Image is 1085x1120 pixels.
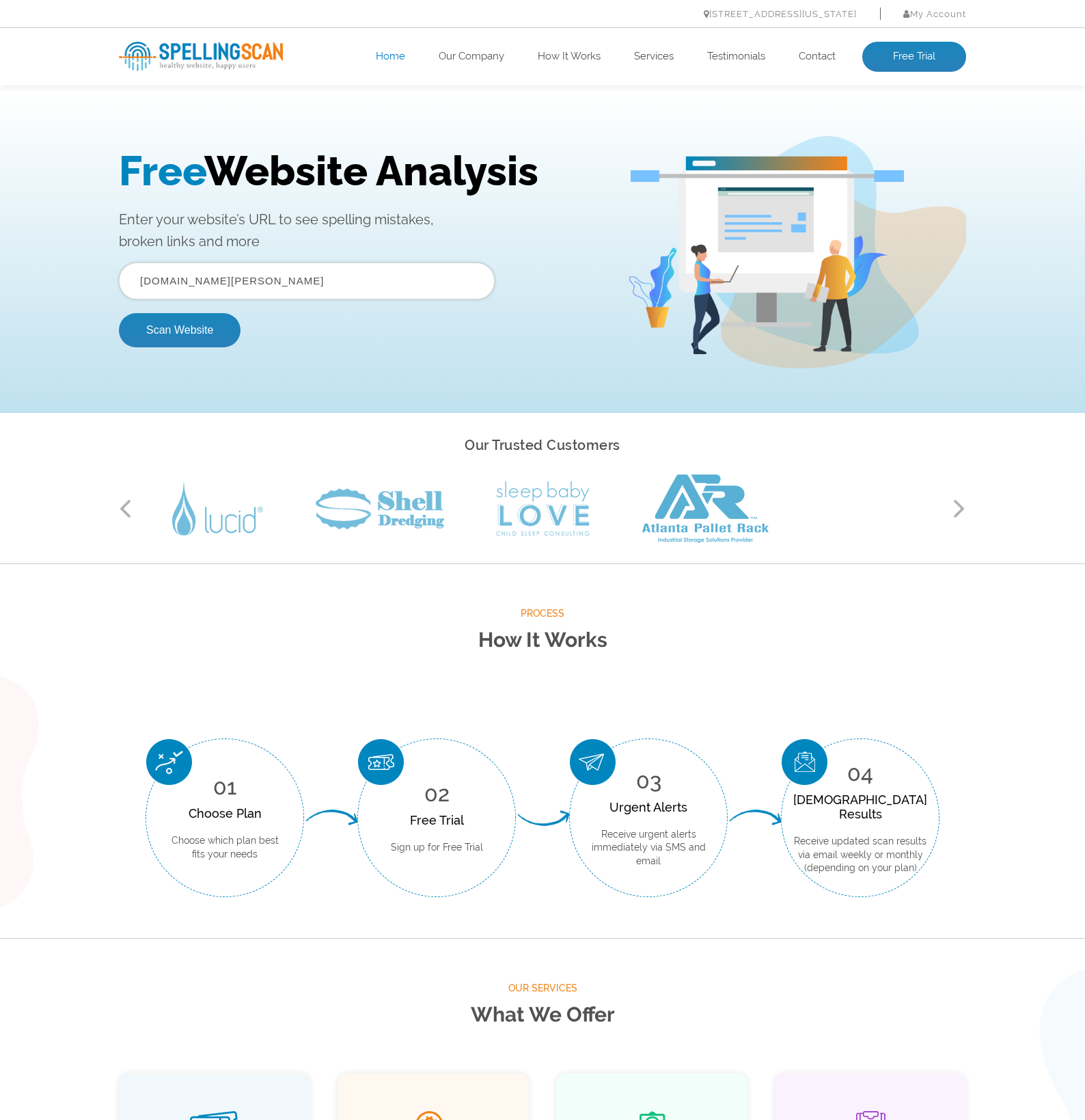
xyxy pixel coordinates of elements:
p: Receive urgent alerts immediately via SMS and email [590,828,706,868]
div: Urgent Alerts [590,800,706,814]
img: Free Trial [358,739,404,785]
span: Free [119,55,204,103]
p: Receive updated scan results via email weekly or monthly (depending on your plan) [793,835,927,875]
button: Scan Website [119,222,241,256]
img: Free Webiste Analysis [627,44,966,277]
span: Our Services [119,980,966,997]
h1: Website Analysis [119,55,607,103]
span: 02 [424,781,450,806]
p: Enter your website’s URL to see spelling mistakes, broken links and more [119,117,607,161]
img: Urgent Alerts [570,739,616,785]
p: Sign up for Free Trial [391,841,483,855]
h2: What We Offer [119,997,966,1033]
span: 03 [636,768,661,793]
button: Next [952,498,966,519]
img: Free Webiste Analysis [631,79,904,91]
img: Scan Result [782,739,827,785]
img: Sleep Baby Love [496,481,590,536]
button: Previous [119,498,133,519]
img: Choose Plan [146,739,192,785]
h2: How It Works [119,622,966,658]
input: Enter Your URL [119,171,495,208]
div: Choose Plan [167,806,283,821]
span: Process [119,605,966,622]
div: [DEMOGRAPHIC_DATA] Results [793,792,927,821]
h2: Our Trusted Customers [119,434,966,457]
p: Choose which plan best fits your needs [167,834,283,861]
img: Lucid [172,483,263,535]
div: Free Trial [391,813,483,827]
span: 01 [213,774,236,799]
span: 04 [847,760,873,786]
img: Shell Dredging [316,488,444,529]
